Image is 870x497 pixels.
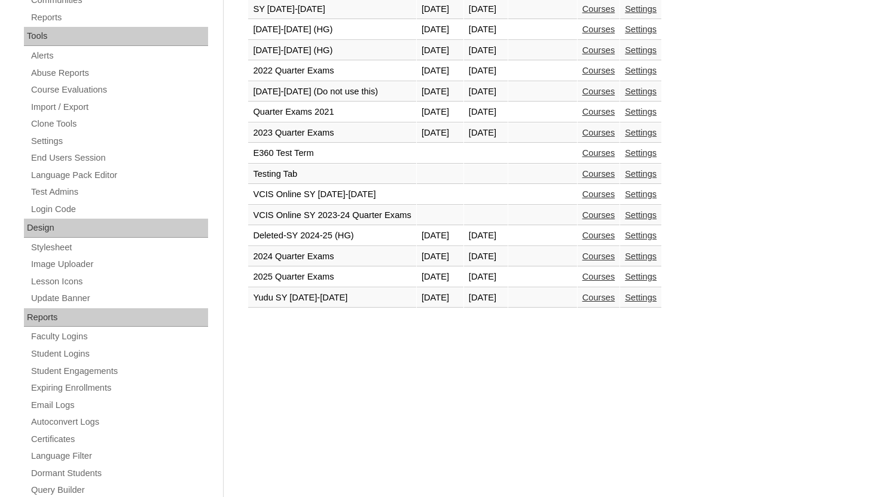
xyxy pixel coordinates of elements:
[625,148,657,158] a: Settings
[464,123,508,143] td: [DATE]
[582,24,615,34] a: Courses
[248,205,416,226] td: VCIS Online SY 2023-24 Quarter Exams
[248,102,416,122] td: Quarter Exams 2021
[582,231,615,240] a: Courses
[582,4,615,14] a: Courses
[30,415,208,429] a: Autoconvert Logs
[30,274,208,289] a: Lesson Icons
[30,48,208,63] a: Alerts
[248,185,416,205] td: VCIS Online SY [DATE]-[DATE]
[24,219,208,238] div: Design
[417,123,463,143] td: [DATE]
[625,189,657,199] a: Settings
[625,4,657,14] a: Settings
[248,123,416,143] td: 2023 Quarter Exams
[248,288,416,308] td: Yudu SY [DATE]-[DATE]
[417,226,463,246] td: [DATE]
[30,398,208,413] a: Email Logs
[625,128,657,137] a: Settings
[24,27,208,46] div: Tools
[582,210,615,220] a: Courses
[625,45,657,55] a: Settings
[582,251,615,261] a: Courses
[30,240,208,255] a: Stylesheet
[464,267,508,287] td: [DATE]
[464,41,508,61] td: [DATE]
[464,226,508,246] td: [DATE]
[582,169,615,179] a: Courses
[30,329,208,344] a: Faculty Logins
[625,169,657,179] a: Settings
[248,20,416,40] td: [DATE]-[DATE] (HG)
[582,87,615,96] a: Courses
[248,61,416,81] td: 2022 Quarter Exams
[625,210,657,220] a: Settings
[24,308,208,327] div: Reports
[248,226,416,246] td: Deleted-SY 2024-25 (HG)
[464,61,508,81] td: [DATE]
[417,267,463,287] td: [DATE]
[30,185,208,200] a: Test Admins
[625,293,657,302] a: Settings
[464,247,508,267] td: [DATE]
[582,107,615,116] a: Courses
[248,82,416,102] td: [DATE]-[DATE] (Do not use this)
[30,346,208,361] a: Student Logins
[30,257,208,272] a: Image Uploader
[248,267,416,287] td: 2025 Quarter Exams
[625,272,657,281] a: Settings
[417,41,463,61] td: [DATE]
[30,202,208,217] a: Login Code
[625,107,657,116] a: Settings
[30,364,208,379] a: Student Engagements
[30,66,208,81] a: Abuse Reports
[30,381,208,395] a: Expiring Enrollments
[464,20,508,40] td: [DATE]
[248,143,416,164] td: E360 Test Term
[625,87,657,96] a: Settings
[30,10,208,25] a: Reports
[417,288,463,308] td: [DATE]
[582,293,615,302] a: Courses
[464,82,508,102] td: [DATE]
[30,449,208,464] a: Language Filter
[30,116,208,131] a: Clone Tools
[248,164,416,185] td: Testing Tab
[582,189,615,199] a: Courses
[30,168,208,183] a: Language Pack Editor
[30,466,208,481] a: Dormant Students
[582,272,615,281] a: Courses
[30,432,208,447] a: Certificates
[30,151,208,165] a: End Users Session
[30,291,208,306] a: Update Banner
[30,82,208,97] a: Course Evaluations
[30,134,208,149] a: Settings
[464,102,508,122] td: [DATE]
[582,66,615,75] a: Courses
[582,128,615,137] a: Courses
[582,45,615,55] a: Courses
[417,82,463,102] td: [DATE]
[625,24,657,34] a: Settings
[417,102,463,122] td: [DATE]
[417,247,463,267] td: [DATE]
[625,231,657,240] a: Settings
[417,20,463,40] td: [DATE]
[625,251,657,261] a: Settings
[417,61,463,81] td: [DATE]
[248,41,416,61] td: [DATE]-[DATE] (HG)
[464,288,508,308] td: [DATE]
[582,148,615,158] a: Courses
[625,66,657,75] a: Settings
[248,247,416,267] td: 2024 Quarter Exams
[30,100,208,115] a: Import / Export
